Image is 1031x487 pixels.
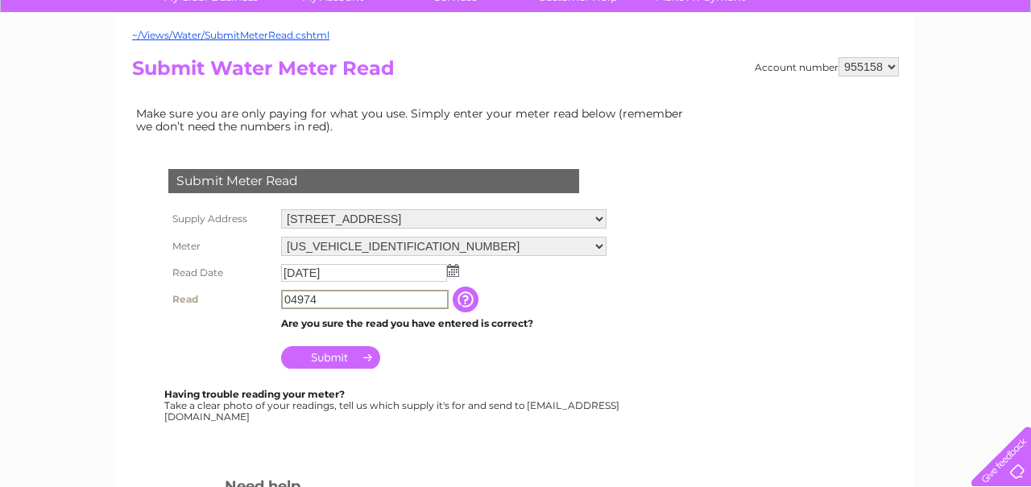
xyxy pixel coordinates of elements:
a: Contact [924,68,963,80]
a: 0333 014 3131 [727,8,838,28]
img: logo.png [36,42,118,91]
th: Read [164,286,277,313]
td: Are you sure the read you have entered is correct? [277,313,611,334]
div: Take a clear photo of your readings, tell us which supply it's for and send to [EMAIL_ADDRESS][DO... [164,389,622,422]
h2: Submit Water Meter Read [132,57,899,88]
a: Log out [978,68,1016,80]
div: Clear Business is a trading name of Verastar Limited (registered in [GEOGRAPHIC_DATA] No. 3667643... [136,9,897,78]
th: Meter [164,233,277,260]
th: Supply Address [164,205,277,233]
img: ... [447,264,459,277]
a: Water [747,68,778,80]
a: Telecoms [833,68,881,80]
th: Read Date [164,260,277,286]
input: Information [453,287,482,312]
a: ~/Views/Water/SubmitMeterRead.cshtml [132,29,329,41]
input: Submit [281,346,380,369]
td: Make sure you are only paying for what you use. Simply enter your meter read below (remember we d... [132,103,696,137]
div: Submit Meter Read [168,169,579,193]
div: Account number [755,57,899,76]
a: Energy [788,68,823,80]
b: Having trouble reading your meter? [164,388,345,400]
a: Blog [891,68,914,80]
